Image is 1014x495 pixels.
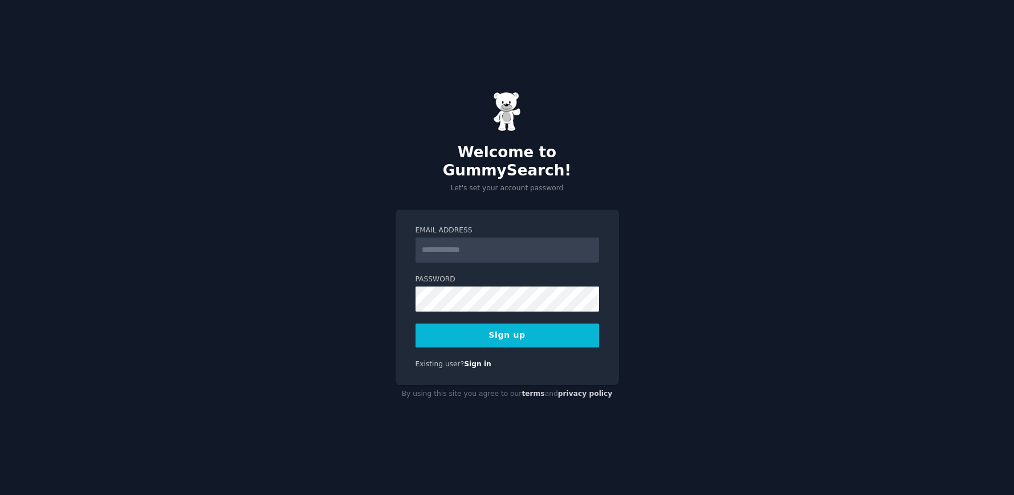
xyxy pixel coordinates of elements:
[416,275,599,285] label: Password
[416,324,599,347] button: Sign up
[396,183,619,194] p: Let's set your account password
[396,144,619,179] h2: Welcome to GummySearch!
[558,390,613,398] a: privacy policy
[493,92,522,132] img: Gummy Bear
[522,390,544,398] a: terms
[464,360,491,368] a: Sign in
[396,385,619,403] div: By using this site you agree to our and
[416,360,465,368] span: Existing user?
[416,226,599,236] label: Email Address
